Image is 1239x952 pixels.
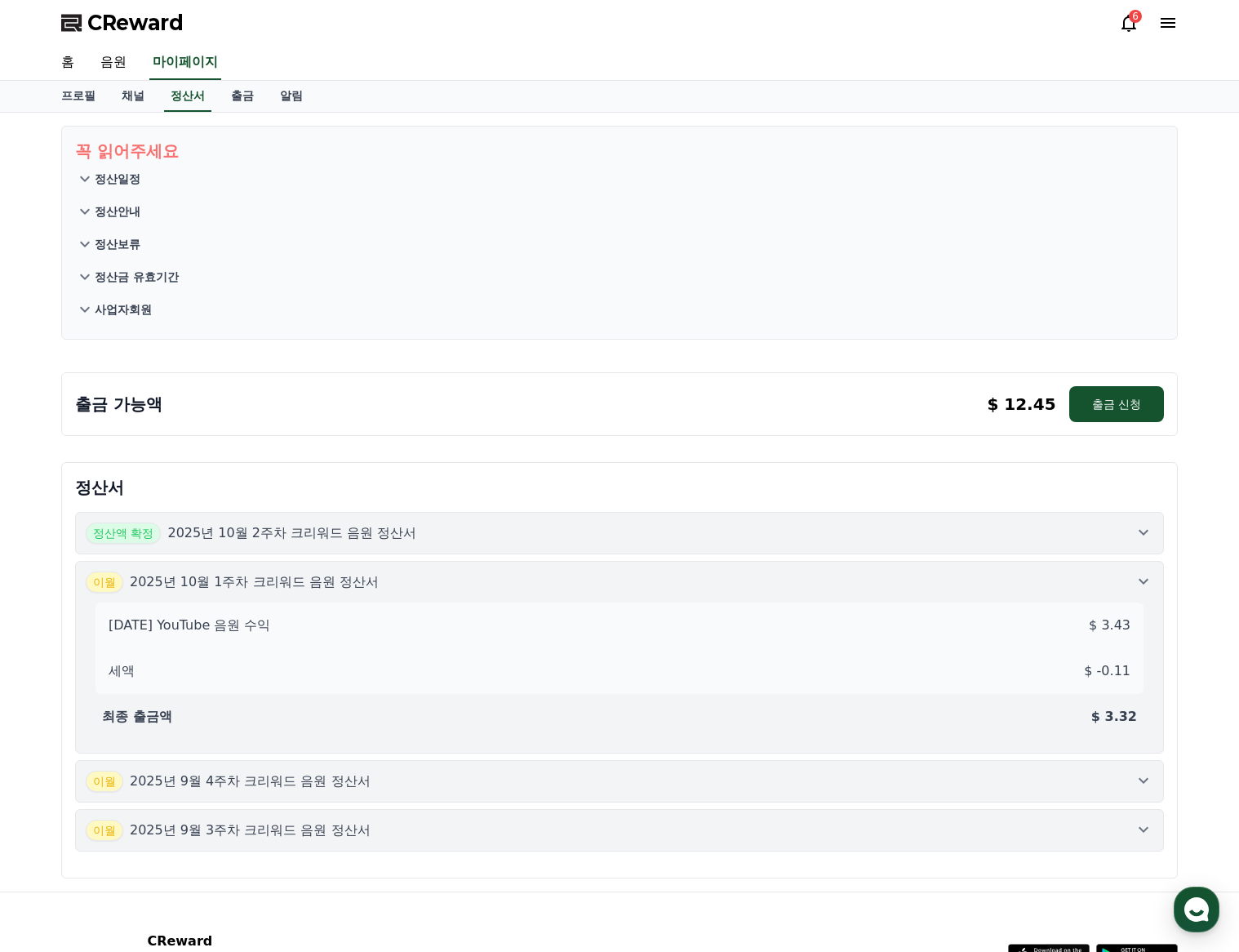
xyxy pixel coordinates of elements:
p: 사업자회원 [95,301,152,318]
a: 홈 [5,518,108,558]
a: 채널 [109,81,158,112]
a: 프로필 [48,81,109,112]
p: 2025년 9월 4주차 크리워드 음원 정산서 [130,772,371,791]
p: 정산서 [75,476,1164,499]
button: 정산안내 [75,195,1164,228]
p: 정산안내 [95,203,140,220]
p: CReward [147,932,346,951]
span: 설정 [252,542,272,555]
a: 홈 [48,46,87,80]
a: 6 [1119,13,1139,33]
a: 정산서 [164,81,211,112]
p: 정산일정 [95,171,140,187]
p: 2025년 9월 3주차 크리워드 음원 정산서 [130,821,371,840]
p: 정산보류 [95,236,140,252]
a: CReward [61,10,184,36]
button: 정산일정 [75,162,1164,195]
span: 이월 [86,771,123,792]
p: 최종 출금액 [102,707,172,727]
button: 이월 2025년 10월 1주차 크리워드 음원 정산서 [DATE] YouTube 음원 수익 $ 3.43 세액 $ -0.11 최종 출금액 $ 3.32 [75,561,1164,754]
button: 정산보류 [75,228,1164,260]
button: 이월 2025년 9월 3주차 크리워드 음원 정산서 [75,809,1164,852]
a: 설정 [211,518,313,558]
p: $ 3.43 [1089,616,1130,635]
p: 정산금 유효기간 [95,269,179,285]
button: 정산액 확정 2025년 10월 2주차 크리워드 음원 정산서 [75,512,1164,554]
button: 정산금 유효기간 [75,260,1164,293]
span: CReward [87,10,184,36]
p: 2025년 10월 1주차 크리워드 음원 정산서 [130,572,379,592]
a: 마이페이지 [149,46,221,80]
a: 음원 [87,46,140,80]
p: 출금 가능액 [75,393,162,416]
p: $ 12.45 [987,393,1055,416]
p: 꼭 읽어주세요 [75,140,1164,162]
span: 홈 [51,542,61,555]
button: 사업자회원 [75,293,1164,326]
p: [DATE] YouTube 음원 수익 [109,616,270,635]
p: 세액 [109,661,135,681]
button: 출금 신청 [1069,386,1164,422]
a: 알림 [267,81,316,112]
span: 정산액 확정 [86,523,161,544]
p: 2025년 10월 2주차 크리워드 음원 정산서 [167,523,416,543]
p: $ -0.11 [1084,661,1130,681]
p: $ 3.32 [1091,707,1137,727]
button: 이월 2025년 9월 4주차 크리워드 음원 정산서 [75,760,1164,803]
div: 6 [1129,10,1142,23]
a: 출금 [218,81,267,112]
a: 대화 [108,518,211,558]
span: 대화 [149,543,169,556]
span: 이월 [86,572,123,593]
span: 이월 [86,820,123,841]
